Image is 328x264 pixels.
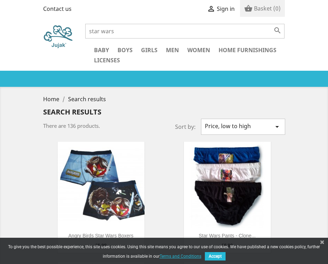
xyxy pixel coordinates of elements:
a: Contact us [43,5,72,13]
a: Angry Birds Star Wars Boxers [68,233,133,238]
a:  Sign in [207,5,235,13]
i:  [273,123,281,131]
span: 12,964 verified reviews [158,76,223,83]
span: Sort by: [169,123,201,130]
input: Search [85,24,285,39]
p: There are 136 products. [43,122,159,129]
span: Home [43,95,59,103]
a: Baby [91,46,113,56]
div: To give you the best possible experience, this site uses cookies. Using this site means you agree... [7,244,321,262]
a: Home Furnishings [215,46,280,56]
a: Home [43,95,61,103]
span: (0) [273,5,281,12]
a: Girls [138,46,161,56]
h2: Search results [43,108,285,116]
button: Price, low to high [201,119,285,135]
img: Angry Birds Star Wars Boxers [58,142,145,229]
i: shopping_basket [244,5,253,13]
img: Jujak [43,24,75,50]
span: Basket [254,5,272,12]
a: Licenses [91,56,123,66]
a: Women [184,46,214,56]
a: Boys [114,46,136,56]
a: 12,964 verified reviews [116,77,223,85]
img: Star Wars Pants - Clone... [184,142,271,229]
a: Star Wars Pants - Clone... [199,233,255,238]
button:  [271,26,284,35]
button: Accept [205,252,226,260]
i:  [273,26,282,35]
a: Search results [68,95,106,103]
i:  [207,5,215,14]
a: Terms and Conditions [160,251,201,260]
span: Sign in [217,5,235,13]
a: Men [162,46,182,56]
